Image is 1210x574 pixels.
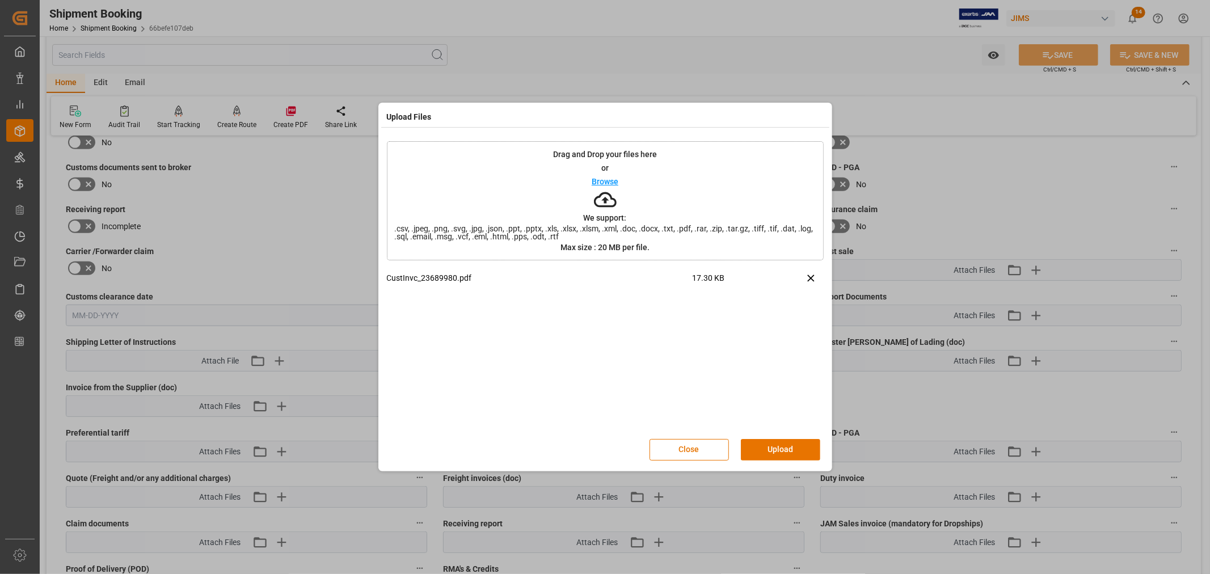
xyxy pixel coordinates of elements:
[387,141,824,260] div: Drag and Drop your files hereorBrowseWe support:.csv, .jpeg, .png, .svg, .jpg, .json, .ppt, .pptx...
[387,272,693,284] p: CustInvc_23689980.pdf
[553,150,657,158] p: Drag and Drop your files here
[584,214,627,222] p: We support:
[693,272,770,292] span: 17.30 KB
[650,439,729,461] button: Close
[387,111,432,123] h4: Upload Files
[741,439,820,461] button: Upload
[601,164,609,172] p: or
[387,225,823,240] span: .csv, .jpeg, .png, .svg, .jpg, .json, .ppt, .pptx, .xls, .xlsx, .xlsm, .xml, .doc, .docx, .txt, ....
[560,243,650,251] p: Max size : 20 MB per file.
[592,178,618,185] p: Browse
